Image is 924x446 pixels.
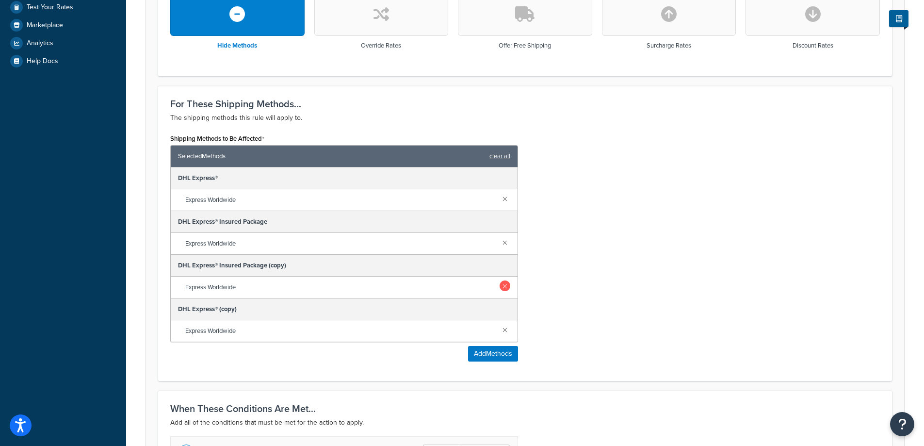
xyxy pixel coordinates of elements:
[647,42,691,49] h3: Surcharge Rates
[7,34,119,52] a: Analytics
[170,99,880,109] h3: For These Shipping Methods...
[7,52,119,70] a: Help Docs
[27,21,63,30] span: Marketplace
[27,39,53,48] span: Analytics
[361,42,401,49] h3: Override Rates
[27,3,73,12] span: Test Your Rates
[185,237,495,250] span: Express Worldwide
[890,412,914,436] button: Open Resource Center
[171,167,518,189] div: DHL Express®
[170,417,880,429] p: Add all of the conditions that must be met for the action to apply.
[185,281,495,294] span: Express Worldwide
[170,403,880,414] h3: When These Conditions Are Met...
[468,346,518,362] button: AddMethods
[489,149,510,163] a: clear all
[171,211,518,233] div: DHL Express® Insured Package
[185,193,495,207] span: Express Worldwide
[185,324,495,338] span: Express Worldwide
[27,57,58,66] span: Help Docs
[171,255,518,277] div: DHL Express® Insured Package (copy)
[889,10,908,27] button: Show Help Docs
[217,42,257,49] h3: Hide Methods
[7,17,119,34] a: Marketplace
[170,112,880,124] p: The shipping methods this rule will apply to.
[170,135,264,143] label: Shipping Methods to Be Affected
[499,42,551,49] h3: Offer Free Shipping
[178,149,485,163] span: Selected Methods
[793,42,833,49] h3: Discount Rates
[171,298,518,320] div: DHL Express® (copy)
